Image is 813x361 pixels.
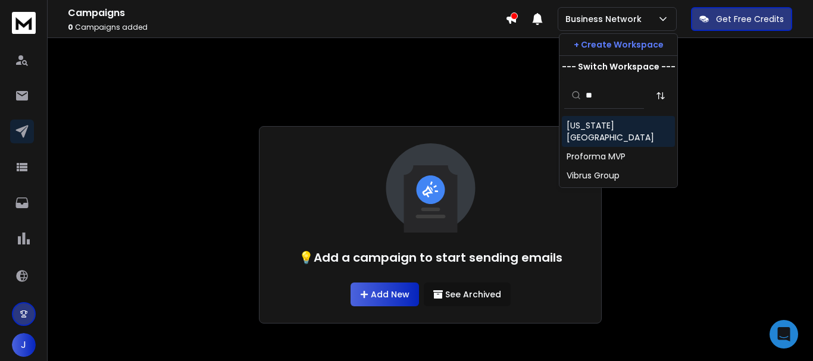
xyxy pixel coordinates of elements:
[565,13,646,25] p: Business Network
[567,120,670,143] div: [US_STATE][GEOGRAPHIC_DATA]
[559,34,677,55] button: + Create Workspace
[691,7,792,31] button: Get Free Credits
[567,169,620,181] div: Vibrus Group
[716,13,784,25] p: Get Free Credits
[12,333,36,357] button: J
[649,84,673,108] button: Sort by Sort A-Z
[12,12,36,34] img: logo
[68,6,505,20] h1: Campaigns
[68,22,73,32] span: 0
[351,282,419,306] a: Add New
[562,61,676,73] p: --- Switch Workspace ---
[424,282,511,306] button: See Archived
[574,39,664,51] p: + Create Workspace
[68,23,505,32] p: Campaigns added
[770,320,798,349] div: Open Intercom Messenger
[299,249,562,266] h1: 💡Add a campaign to start sending emails
[567,150,626,162] div: Proforma MVP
